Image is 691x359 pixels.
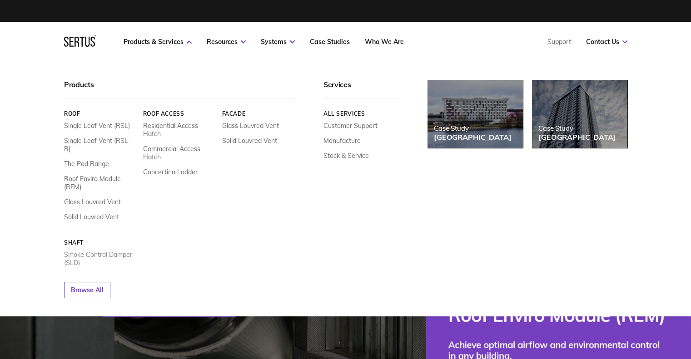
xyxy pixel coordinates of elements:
div: [GEOGRAPHIC_DATA] [434,133,511,142]
a: Roof Access [143,110,215,117]
div: Case Study [538,124,616,133]
a: Facade [222,110,294,117]
a: Support [547,38,571,46]
a: Manufacture [323,137,361,145]
a: All services [323,110,400,117]
a: Glass Louvred Vent [64,198,121,206]
a: Smoke Control Damper (SLD) [64,251,136,267]
a: Case Study[GEOGRAPHIC_DATA] [532,80,627,148]
a: Who We Are [365,38,404,46]
a: Customer Support [323,122,378,130]
a: Residential Access Hatch [143,122,215,138]
iframe: Chat Widget [646,315,691,359]
a: Resources [207,38,246,46]
a: Roof [64,110,136,117]
a: Products & Services [124,38,192,46]
a: Case Study[GEOGRAPHIC_DATA] [428,80,523,148]
a: Case Studies [310,38,350,46]
a: Systems [261,38,295,46]
a: Glass Louvred Vent [222,122,278,130]
a: Solid Louvred Vent [64,213,119,221]
a: The Pod Range [64,160,109,168]
a: Shaft [64,239,136,246]
a: Stock & Service [323,152,369,160]
a: Solid Louvred Vent [222,137,277,145]
a: Concertina Ladder [143,168,197,176]
a: Commercial Access Hatch [143,145,215,161]
a: Contact Us [586,38,627,46]
a: Single Leaf Vent (RSL-R) [64,137,136,153]
div: Services [323,80,400,98]
div: Case Study [434,124,511,133]
a: Single Leaf Vent (RSL) [64,122,130,130]
div: Products [64,80,294,98]
a: Roof Enviro Module (REM) [64,175,136,191]
a: Browse All [64,282,110,298]
div: [GEOGRAPHIC_DATA] [538,133,616,142]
